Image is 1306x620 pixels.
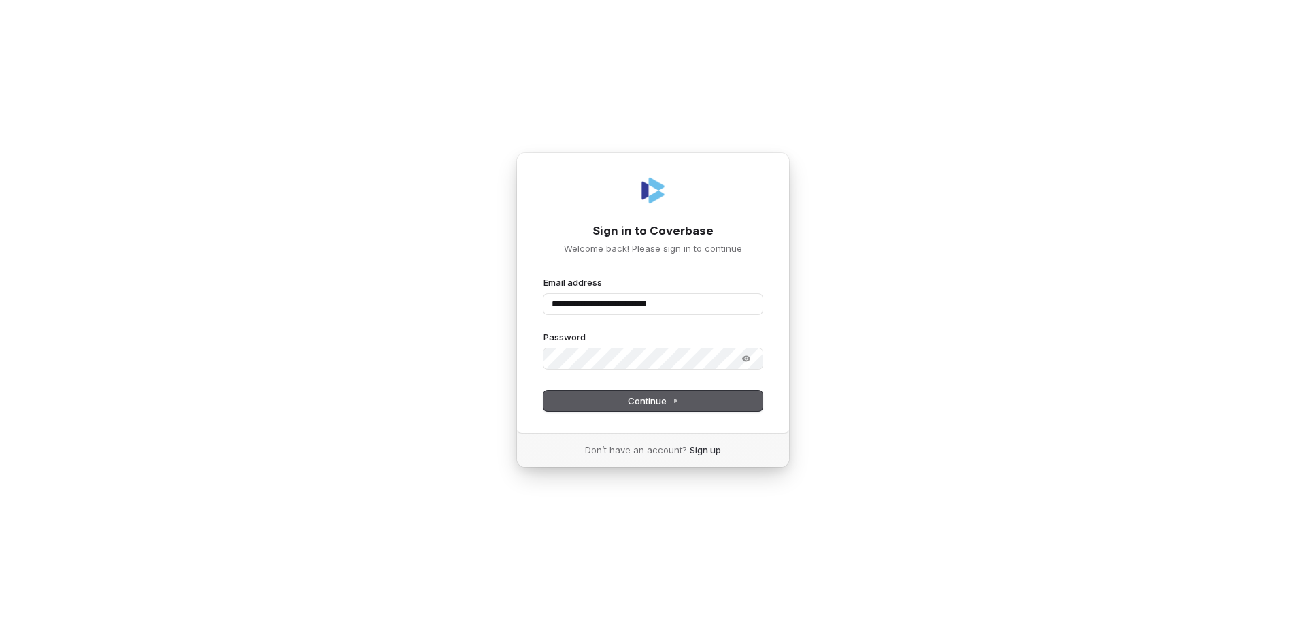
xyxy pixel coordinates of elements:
h1: Sign in to Coverbase [543,223,763,240]
p: Welcome back! Please sign in to continue [543,242,763,255]
label: Email address [543,276,602,289]
img: Coverbase [637,174,669,207]
span: Don’t have an account? [585,444,687,456]
a: Sign up [690,444,721,456]
span: Continue [628,395,679,407]
button: Show password [733,350,760,367]
label: Password [543,331,586,343]
button: Continue [543,391,763,411]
